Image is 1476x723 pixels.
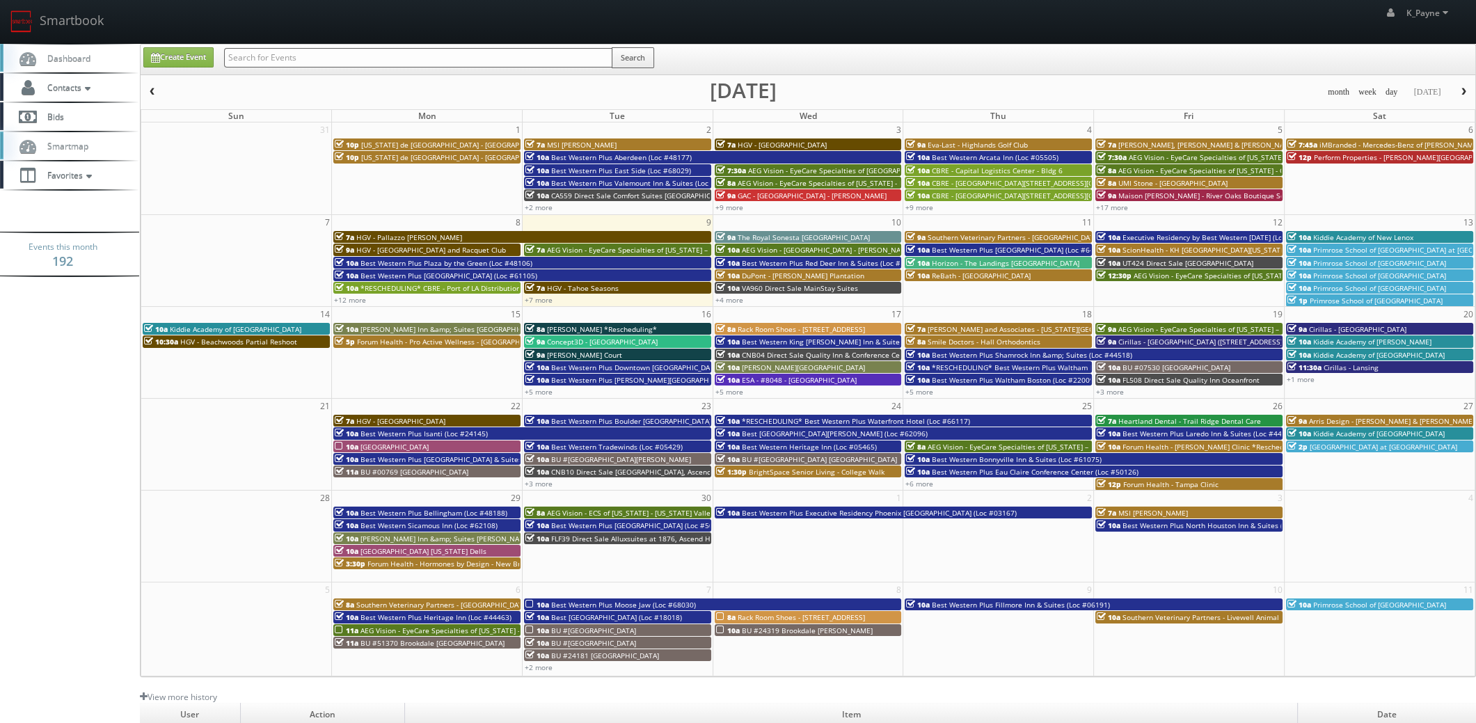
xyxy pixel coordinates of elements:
[1287,416,1307,426] span: 9a
[716,454,740,464] span: 10a
[525,337,545,347] span: 9a
[1097,271,1132,280] span: 12:30p
[905,387,933,397] a: +5 more
[360,508,507,518] span: Best Western Plus Bellingham (Loc #48188)
[1287,283,1311,293] span: 10a
[324,215,331,230] span: 7
[1310,296,1443,305] span: Primrose School of [GEOGRAPHIC_DATA]
[1118,508,1188,518] span: MSI [PERSON_NAME]
[525,508,545,518] span: 8a
[335,271,358,280] span: 10a
[361,140,553,150] span: [US_STATE] de [GEOGRAPHIC_DATA] - [GEOGRAPHIC_DATA]
[335,283,358,293] span: 10a
[360,534,532,543] span: [PERSON_NAME] Inn &amp; Suites [PERSON_NAME]
[742,337,949,347] span: Best Western King [PERSON_NAME] Inn & Suites (Loc #62106)
[1097,232,1120,242] span: 10a
[1287,350,1311,360] span: 10a
[335,534,358,543] span: 10a
[1287,374,1315,384] a: +1 more
[710,84,777,97] h2: [DATE]
[906,454,930,464] span: 10a
[705,122,713,137] span: 2
[895,122,903,137] span: 3
[742,245,981,255] span: AEG Vision - [GEOGRAPHIC_DATA] - [PERSON_NAME][GEOGRAPHIC_DATA]
[738,612,865,622] span: Rack Room Shoes - [STREET_ADDRESS]
[525,140,545,150] span: 7a
[525,662,553,672] a: +2 more
[525,442,549,452] span: 10a
[334,295,366,305] a: +12 more
[360,546,486,556] span: [GEOGRAPHIC_DATA] [US_STATE] Dells
[1097,191,1116,200] span: 9a
[742,416,970,426] span: *RESCHEDULING* Best Western Plus Waterfront Hotel (Loc #66117)
[932,191,1154,200] span: CBRE - [GEOGRAPHIC_DATA][STREET_ADDRESS][GEOGRAPHIC_DATA]
[742,375,857,385] span: ESA - #8048 - [GEOGRAPHIC_DATA]
[932,350,1132,360] span: Best Western Plus Shamrock Inn &amp; Suites (Loc #44518)
[906,442,926,452] span: 8a
[360,283,626,293] span: *RESCHEDULING* CBRE - Port of LA Distribution Center - [GEOGRAPHIC_DATA] 1
[525,375,549,385] span: 10a
[1406,7,1452,19] span: K_Payne
[360,612,511,622] span: Best Western Plus Heritage Inn (Loc #44463)
[742,363,865,372] span: [PERSON_NAME][GEOGRAPHIC_DATA]
[360,324,545,334] span: [PERSON_NAME] Inn &amp; Suites [GEOGRAPHIC_DATA]
[1118,416,1261,426] span: Heartland Dental - Trail Ridge Dental Care
[525,479,553,488] a: +3 more
[1309,416,1475,426] span: Arris Design - [PERSON_NAME] & [PERSON_NAME]
[525,363,549,372] span: 10a
[705,215,713,230] span: 9
[551,467,768,477] span: CNB10 Direct Sale [GEOGRAPHIC_DATA], Ascend Hotel Collection
[551,600,696,610] span: Best Western Plus Moose Jaw (Loc #68030)
[906,600,930,610] span: 10a
[360,467,468,477] span: BU #00769 [GEOGRAPHIC_DATA]
[906,271,930,280] span: 10a
[906,232,926,242] span: 9a
[335,442,358,452] span: 10a
[335,521,358,530] span: 10a
[799,110,816,122] span: Wed
[738,178,973,188] span: AEG Vision - EyeCare Specialties of [US_STATE] - In Focus Vision Center
[1287,296,1308,305] span: 1p
[1287,429,1311,438] span: 10a
[525,534,549,543] span: 10a
[1287,324,1307,334] span: 9a
[547,508,769,518] span: AEG Vision - ECS of [US_STATE] - [US_STATE] Valley Family Eye Care
[716,363,740,372] span: 10a
[738,232,870,242] span: The Royal Sonesta [GEOGRAPHIC_DATA]
[742,258,923,268] span: Best Western Plus Red Deer Inn & Suites (Loc #61062)
[906,191,930,200] span: 10a
[1096,387,1124,397] a: +3 more
[40,140,88,152] span: Smartmap
[525,166,549,175] span: 10a
[1467,122,1475,137] span: 6
[716,232,736,242] span: 9a
[1287,363,1322,372] span: 11:30a
[228,110,244,122] span: Sun
[906,350,930,360] span: 10a
[547,283,619,293] span: HGV - Tahoe Seasons
[1323,84,1354,101] button: month
[1097,178,1116,188] span: 8a
[928,442,1338,452] span: AEG Vision - EyeCare Specialties of [US_STATE] – Drs. [PERSON_NAME] and [PERSON_NAME]-Ost and Ass...
[716,283,740,293] span: 10a
[906,363,930,372] span: 10a
[1134,271,1379,280] span: AEG Vision - EyeCare Specialties of [US_STATE] – Cascade Family Eye Care
[906,140,926,150] span: 9a
[1097,245,1120,255] span: 10a
[525,416,549,426] span: 10a
[932,600,1110,610] span: Best Western Plus Fillmore Inn & Suites (Loc #06191)
[906,178,930,188] span: 10a
[547,324,657,334] span: [PERSON_NAME] *Rescheduling*
[335,638,358,648] span: 11a
[551,178,738,188] span: Best Western Plus Valemount Inn & Suites (Loc #62120)
[1313,258,1446,268] span: Primrose School of [GEOGRAPHIC_DATA]
[928,337,1040,347] span: Smile Doctors - Hall Orthodontics
[335,140,359,150] span: 10p
[144,337,178,347] span: 10:30a
[356,232,462,242] span: HGV - Pallazzo [PERSON_NAME]
[990,110,1006,122] span: Thu
[906,245,930,255] span: 10a
[738,140,827,150] span: HGV - [GEOGRAPHIC_DATA]
[525,626,549,635] span: 10a
[932,363,1159,372] span: *RESCHEDULING* Best Western Plus Waltham Boston (Loc #22009)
